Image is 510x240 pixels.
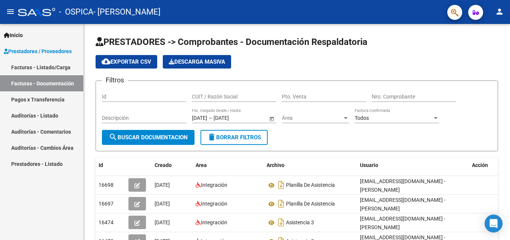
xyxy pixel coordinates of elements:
span: 16698 [99,182,113,188]
span: 16697 [99,201,113,207]
mat-icon: search [109,133,118,142]
input: Fecha fin [214,115,250,121]
span: [EMAIL_ADDRESS][DOMAIN_NAME] - [PERSON_NAME] [360,178,445,193]
mat-icon: delete [207,133,216,142]
span: Acción [472,162,488,168]
mat-icon: person [495,7,504,16]
datatable-header-cell: Creado [152,157,193,173]
span: [EMAIL_ADDRESS][DOMAIN_NAME] - [PERSON_NAME] [360,197,445,212]
span: 16474 [99,219,113,225]
span: Prestadores / Proveedores [4,47,72,55]
span: PRESTADORES -> Comprobantes - Documentación Respaldatoria [96,37,367,47]
datatable-header-cell: Usuario [357,157,469,173]
span: - OSPICA [59,4,93,20]
mat-icon: menu [6,7,15,16]
i: Descargar documento [276,216,286,228]
button: Buscar Documentacion [102,130,195,145]
span: Exportar CSV [102,58,151,65]
span: Planilla De Asistencia [286,201,335,207]
datatable-header-cell: Archivo [264,157,357,173]
span: Inicio [4,31,23,39]
button: Descarga Masiva [163,55,231,69]
div: Open Intercom Messenger [485,215,503,233]
button: Exportar CSV [96,55,157,69]
span: Creado [155,162,172,168]
span: [DATE] [155,201,170,207]
span: Integración [201,219,227,225]
span: [DATE] [155,182,170,188]
span: Integración [201,182,227,188]
span: - [PERSON_NAME] [93,4,161,20]
span: Borrar Filtros [207,134,261,141]
button: Borrar Filtros [200,130,268,145]
app-download-masive: Descarga masiva de comprobantes (adjuntos) [163,55,231,69]
i: Descargar documento [276,179,286,191]
h3: Filtros [102,75,128,85]
mat-icon: cloud_download [102,57,111,66]
span: – [209,115,212,121]
span: Todos [355,115,369,121]
span: Asistencia 3 [286,220,314,226]
i: Descargar documento [276,198,286,210]
span: Id [99,162,103,168]
span: Planilla De Asistencia [286,182,335,188]
datatable-header-cell: Id [96,157,125,173]
span: Area [196,162,207,168]
span: Integración [201,201,227,207]
input: Fecha inicio [192,115,207,121]
button: Open calendar [268,115,276,122]
span: Buscar Documentacion [109,134,188,141]
datatable-header-cell: Area [193,157,264,173]
span: Usuario [360,162,378,168]
span: Área [282,115,342,121]
span: Descarga Masiva [169,58,225,65]
span: [DATE] [155,219,170,225]
datatable-header-cell: Acción [469,157,506,173]
span: [EMAIL_ADDRESS][DOMAIN_NAME] - [PERSON_NAME] [360,216,445,230]
span: Archivo [267,162,284,168]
